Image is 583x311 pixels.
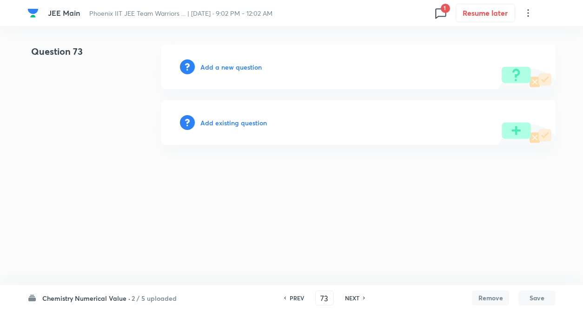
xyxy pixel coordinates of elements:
[48,8,80,18] span: JEE Main
[518,291,556,305] button: Save
[441,4,450,13] span: 1
[456,4,515,22] button: Resume later
[89,9,272,18] span: Phoenix IIT JEE Team Warriors ... | [DATE] · 9:02 PM - 12:02 AM
[290,294,304,302] h6: PREV
[200,62,262,72] h6: Add a new question
[27,45,132,66] h4: Question 73
[345,294,359,302] h6: NEXT
[132,293,177,303] h6: 2 / 5 uploaded
[27,7,39,19] img: Company Logo
[472,291,509,305] button: Remove
[200,118,267,128] h6: Add existing question
[42,293,130,303] h6: Chemistry Numerical Value ·
[27,7,40,19] a: Company Logo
